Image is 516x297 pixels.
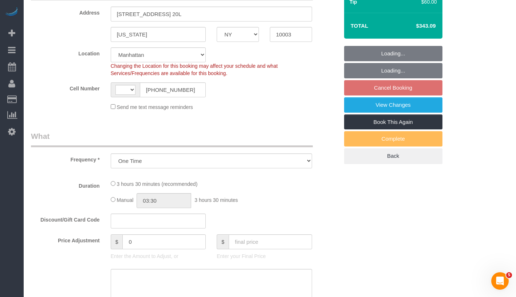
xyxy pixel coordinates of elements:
[117,181,198,187] span: 3 hours 30 minutes (recommended)
[111,63,278,76] span: Changing the Location for this booking may affect your schedule and what Services/Frequencies are...
[25,214,105,223] label: Discount/Gift Card Code
[111,253,206,260] p: Enter the Amount to Adjust, or
[229,234,312,249] input: final price
[217,253,312,260] p: Enter your Final Price
[344,114,442,130] a: Book This Again
[506,272,512,278] span: 5
[491,272,509,290] iframe: Intercom live chat
[117,197,134,203] span: Manual
[111,27,206,42] input: City
[270,27,312,42] input: Zip Code
[140,82,206,97] input: Cell Number
[25,180,105,189] label: Duration
[25,47,105,57] label: Location
[194,197,238,203] span: 3 hours 30 minutes
[25,234,105,244] label: Price Adjustment
[344,148,442,164] a: Back
[217,234,229,249] span: $
[111,234,123,249] span: $
[31,131,313,147] legend: What
[4,7,19,17] img: Automaid Logo
[351,23,369,29] strong: Total
[344,97,442,113] a: View Changes
[25,82,105,92] label: Cell Number
[117,104,193,110] span: Send me text message reminders
[25,7,105,16] label: Address
[25,153,105,163] label: Frequency *
[394,23,436,29] h4: $343.09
